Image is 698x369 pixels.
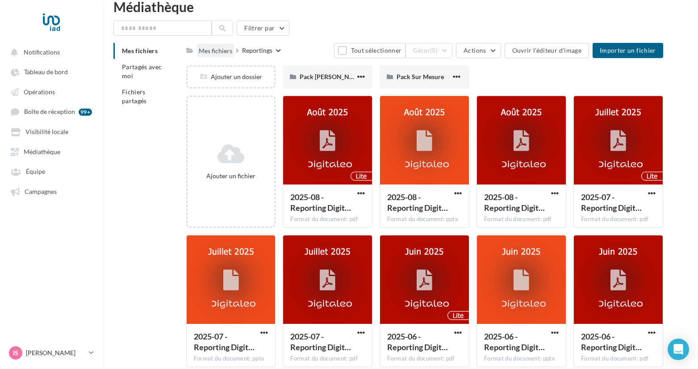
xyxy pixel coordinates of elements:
[300,73,365,80] span: Pack [PERSON_NAME]
[290,355,365,363] div: Format du document: pdf
[24,88,55,96] span: Opérations
[242,46,272,55] div: Reportings
[24,48,60,56] span: Notifications
[5,143,97,159] a: Médiathèque
[7,344,96,361] a: Is [PERSON_NAME]
[24,68,68,76] span: Tableau de bord
[79,109,92,116] div: 99+
[5,84,97,100] a: Opérations
[484,331,545,352] span: 2025-06 - Reporting Digitaleo
[26,348,85,357] p: [PERSON_NAME]
[387,331,448,352] span: 2025-06 - Reporting Digitaleo - Lite
[593,43,663,58] button: Importer un fichier
[191,172,271,180] div: Ajouter un fichier
[5,44,94,60] button: Notifications
[464,46,486,54] span: Actions
[397,73,444,80] span: Pack Sur Mesure
[456,43,501,58] button: Actions
[334,43,405,58] button: Tout sélectionner
[122,88,147,105] span: Fichiers partagés
[387,192,448,213] span: 2025-08 - Reporting Digitaleo
[5,163,97,179] a: Équipe
[25,188,57,195] span: Campagnes
[194,355,268,363] div: Format du document: pptx
[581,355,656,363] div: Format du document: pdf
[237,21,289,36] button: Filtrer par
[290,192,351,213] span: 2025-08 - Reporting Digitaleo - Lite
[188,72,275,81] div: Ajouter un dossier
[5,103,97,120] a: Boîte de réception 99+
[199,46,232,55] div: Mes fichiers
[24,108,75,116] span: Boîte de réception
[13,348,18,357] span: Is
[581,192,642,213] span: 2025-07 - Reporting Digitaleo - Lite
[484,355,559,363] div: Format du document: pptx
[581,331,642,352] span: 2025-06 - Reporting Digitaleo
[600,46,656,54] span: Importer un fichier
[505,43,589,58] button: Ouvrir l'éditeur d'image
[122,63,162,80] span: Partagés avec moi
[290,215,365,223] div: Format du document: pdf
[405,43,452,58] button: Gérer(0)
[5,123,97,139] a: Visibilité locale
[5,63,97,80] a: Tableau de bord
[290,331,351,352] span: 2025-07 - Reporting Digitaleo
[26,168,45,176] span: Équipe
[581,215,656,223] div: Format du document: pdf
[387,355,462,363] div: Format du document: pdf
[668,339,689,360] div: Open Intercom Messenger
[194,331,255,352] span: 2025-07 - Reporting Digitaleo
[430,47,438,54] span: (0)
[484,215,559,223] div: Format du document: pdf
[25,128,68,136] span: Visibilité locale
[122,47,158,55] span: Mes fichiers
[5,183,97,199] a: Campagnes
[24,148,60,155] span: Médiathèque
[484,192,545,213] span: 2025-08 - Reporting Digitaleo
[387,215,462,223] div: Format du document: pptx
